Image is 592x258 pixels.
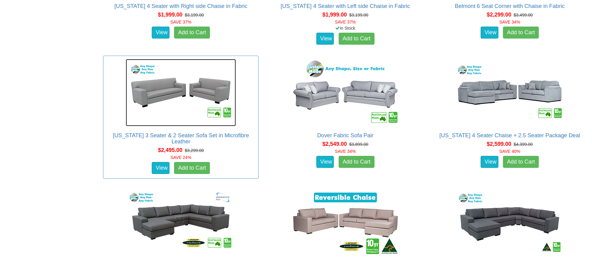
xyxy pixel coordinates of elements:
font: SAVE 34% [335,149,356,154]
a: View [481,27,498,39]
del: $3,499.00 [514,13,533,17]
font: SAVE 40% [499,149,520,154]
span: $2,495.00 [158,147,182,153]
font: SAVE 37% [170,20,191,24]
img: Dover Fabric Sofa Pair [290,59,400,126]
del: $4,399.00 [514,142,533,147]
a: Add to Cart [339,156,374,168]
span: $2,599.00 [487,141,511,147]
img: California 3 Seater & 2 Seater Sofa Set in Microfibre Leather [126,59,236,126]
span: $2,299.00 [487,12,511,18]
a: Add to Cart [503,27,539,39]
a: Add to Cart [174,27,210,39]
a: [US_STATE] 4 Seater with Right side Chaise in Fabric [114,3,248,9]
font: SAVE 34% [499,20,520,24]
div: In Stock [266,25,424,31]
a: Dover Fabric Sofa Pair [317,132,374,138]
del: $3,299.00 [185,148,204,153]
del: $3,199.00 [349,13,368,17]
a: [US_STATE] 4 Seater with Left side Chaise in Fabric [281,3,410,9]
a: Belmont 6 Seat Corner with Chaise in Fabric [455,3,565,9]
a: Add to Cart [503,156,539,168]
img: Richmond 3.5 Seater Chaise & 2.5 Seater Sofa [290,188,400,256]
del: $3,199.00 [185,13,204,17]
img: Texas 4 Seater Chaise + 2.5 Seater Package Deal [455,59,565,126]
a: [US_STATE] 4 Seater Chaise + 2.5 Seater Package Deal [439,132,580,138]
a: View [316,33,334,45]
a: View [152,27,169,39]
a: [US_STATE] 3 Seater & 2 Seater Sofa Set in Microfibre Leather [113,132,249,145]
del: $3,899.00 [349,142,368,147]
span: $2,549.00 [322,141,347,147]
a: View [152,162,169,174]
span: $1,999.00 [158,12,182,18]
img: Morton Corner Modular with Chaise in Fabric [126,188,236,256]
img: Richmond Corner Modular with Chaise in Fabric [455,188,565,256]
a: View [316,156,334,168]
font: SAVE 24% [170,155,191,160]
font: SAVE 37% [335,20,356,24]
a: View [481,156,498,168]
a: Add to Cart [174,162,210,174]
a: Add to Cart [339,33,374,45]
span: $1,999.00 [322,12,347,18]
